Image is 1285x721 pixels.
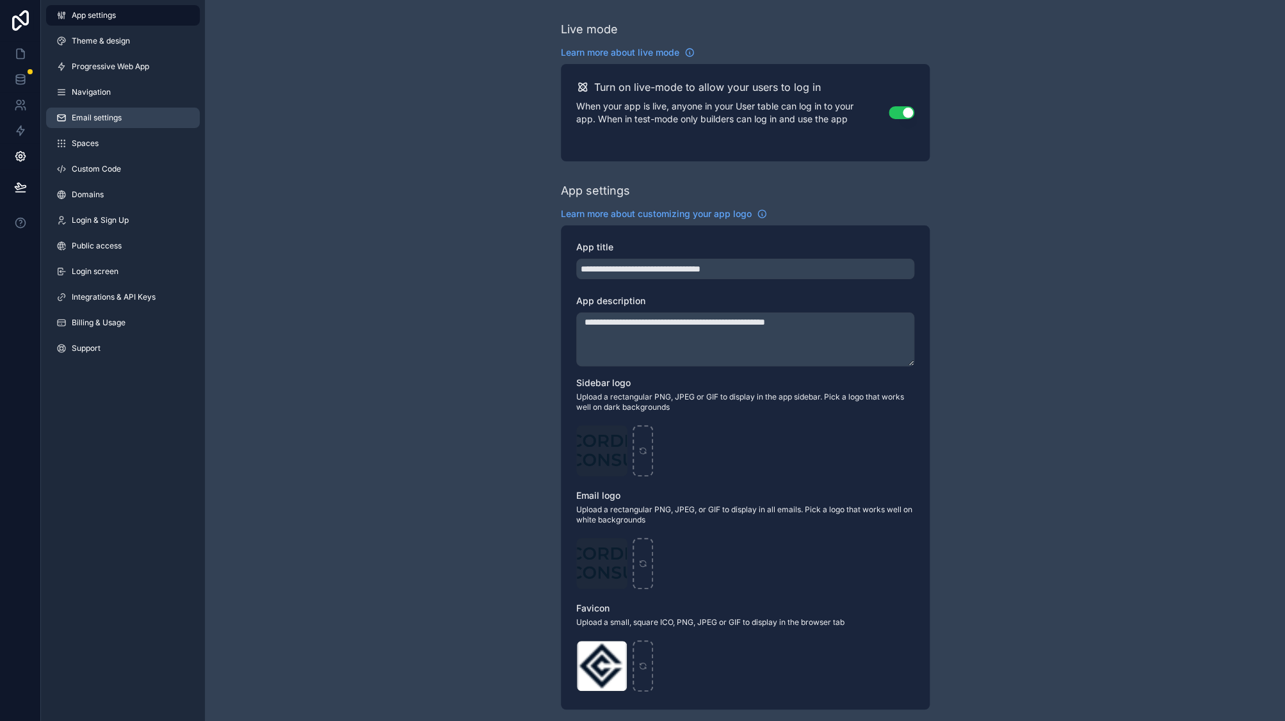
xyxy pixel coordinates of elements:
[72,87,111,97] span: Navigation
[561,182,630,200] div: App settings
[72,164,121,174] span: Custom Code
[46,82,200,102] a: Navigation
[46,5,200,26] a: App settings
[72,61,149,72] span: Progressive Web App
[72,318,125,328] span: Billing & Usage
[46,56,200,77] a: Progressive Web App
[72,266,118,277] span: Login screen
[72,190,104,200] span: Domains
[72,241,122,251] span: Public access
[72,36,130,46] span: Theme & design
[72,292,156,302] span: Integrations & API Keys
[576,392,914,412] span: Upload a rectangular PNG, JPEG or GIF to display in the app sidebar. Pick a logo that works well ...
[46,312,200,333] a: Billing & Usage
[561,207,752,220] span: Learn more about customizing your app logo
[576,505,914,525] span: Upload a rectangular PNG, JPEG, or GIF to display in all emails. Pick a logo that works well on w...
[561,46,679,59] span: Learn more about live mode
[561,20,618,38] div: Live mode
[576,241,613,252] span: App title
[46,108,200,128] a: Email settings
[46,236,200,256] a: Public access
[46,159,200,179] a: Custom Code
[561,207,767,220] a: Learn more about customizing your app logo
[576,377,631,388] span: Sidebar logo
[576,295,645,306] span: App description
[46,338,200,359] a: Support
[72,343,101,353] span: Support
[46,133,200,154] a: Spaces
[576,100,889,126] p: When your app is live, anyone in your User table can log in to your app. When in test-mode only b...
[72,138,99,149] span: Spaces
[46,184,200,205] a: Domains
[561,46,695,59] a: Learn more about live mode
[46,261,200,282] a: Login screen
[72,113,122,123] span: Email settings
[46,31,200,51] a: Theme & design
[576,617,914,628] span: Upload a small, square ICO, PNG, JPEG or GIF to display in the browser tab
[46,210,200,231] a: Login & Sign Up
[576,490,620,501] span: Email logo
[72,215,129,225] span: Login & Sign Up
[576,603,610,613] span: Favicon
[594,79,821,95] h2: Turn on live-mode to allow your users to log in
[46,287,200,307] a: Integrations & API Keys
[72,10,116,20] span: App settings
